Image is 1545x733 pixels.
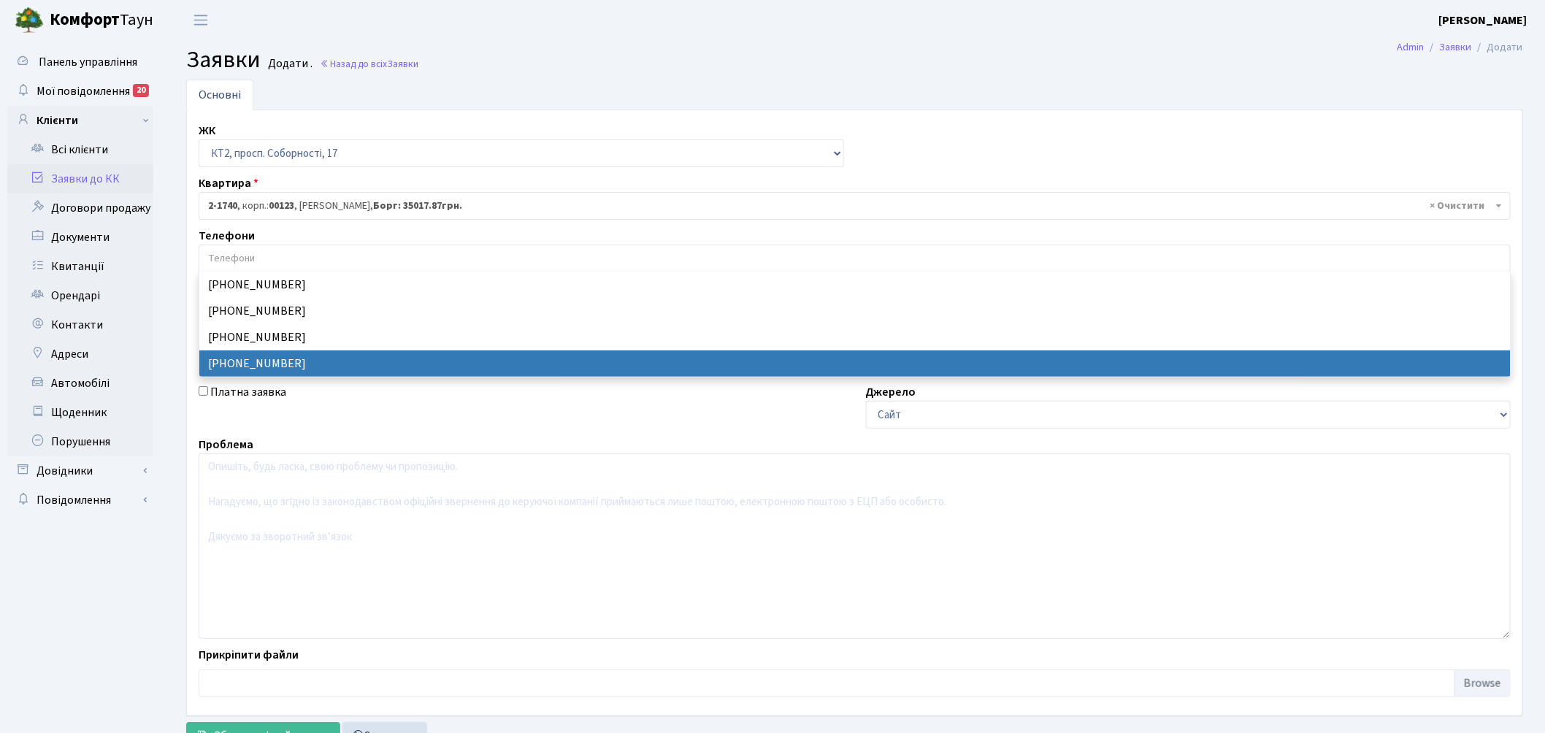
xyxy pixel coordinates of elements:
[7,47,153,77] a: Панель управління
[208,199,237,213] b: 2-1740
[199,227,255,245] label: Телефони
[210,383,286,401] label: Платна заявка
[199,350,1510,377] li: [PHONE_NUMBER]
[186,80,253,110] a: Основні
[7,427,153,456] a: Порушення
[7,339,153,369] a: Адреси
[1439,12,1527,28] b: [PERSON_NAME]
[7,77,153,106] a: Мої повідомлення20
[7,398,153,427] a: Щоденник
[866,383,916,401] label: Джерело
[7,281,153,310] a: Орендарі
[199,272,1510,298] li: [PHONE_NUMBER]
[199,122,215,139] label: ЖК
[199,174,258,192] label: Квартира
[1440,39,1472,55] a: Заявки
[265,57,313,71] small: Додати .
[269,199,294,213] b: 00123
[7,193,153,223] a: Договори продажу
[199,646,299,664] label: Прикріпити файли
[7,164,153,193] a: Заявки до КК
[199,324,1510,350] li: [PHONE_NUMBER]
[1430,199,1485,213] span: Видалити всі елементи
[387,57,418,71] span: Заявки
[1472,39,1523,55] li: Додати
[15,6,44,35] img: logo.png
[50,8,120,31] b: Комфорт
[50,8,153,33] span: Таун
[199,436,253,453] label: Проблема
[1398,39,1425,55] a: Admin
[37,83,130,99] span: Мої повідомлення
[199,298,1510,324] li: [PHONE_NUMBER]
[208,199,1492,213] span: <b>2-1740</b>, корп.: <b>00123</b>, Дорошенко Анна Володимирівна, <b>Борг: 35017.87грн.</b>
[7,135,153,164] a: Всі клієнти
[7,252,153,281] a: Квитанції
[7,106,153,135] a: Клієнти
[183,8,219,32] button: Переключити навігацію
[7,223,153,252] a: Документи
[199,245,1510,272] input: Телефони
[1439,12,1527,29] a: [PERSON_NAME]
[1376,32,1545,63] nav: breadcrumb
[7,310,153,339] a: Контакти
[373,199,462,213] b: Борг: 35017.87грн.
[7,369,153,398] a: Автомобілі
[133,84,149,97] div: 20
[7,456,153,486] a: Довідники
[7,486,153,515] a: Повідомлення
[199,192,1511,220] span: <b>2-1740</b>, корп.: <b>00123</b>, Дорошенко Анна Володимирівна, <b>Борг: 35017.87грн.</b>
[186,43,261,77] span: Заявки
[320,57,418,71] a: Назад до всіхЗаявки
[39,54,137,70] span: Панель управління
